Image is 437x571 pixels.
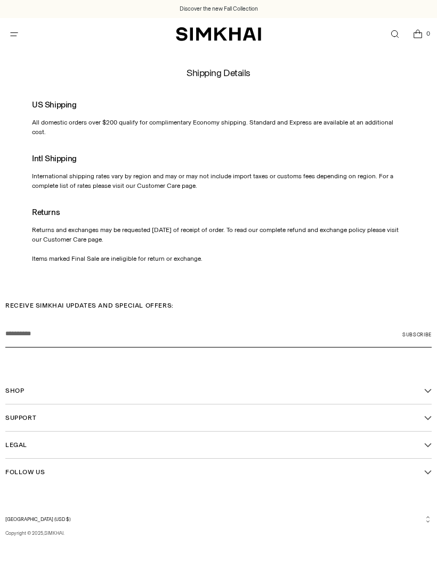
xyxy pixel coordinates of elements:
h1: Shipping Details [187,68,250,79]
span: Shop [5,386,24,395]
span: US Shipping [32,100,77,110]
button: Open Legal footer navigation [5,432,432,458]
button: [GEOGRAPHIC_DATA] (USD $) [5,515,432,523]
button: Subscribe [402,321,432,347]
a: SIMKHAI [44,530,63,536]
button: Open Follow Us footer navigation [5,459,432,485]
span: 0 [423,29,433,38]
span: Intl Shipping [32,153,77,163]
span: Support [5,413,36,423]
button: Open Support footer navigation [5,404,432,431]
span: Returns and exchanges may be requested [DATE] of receipt of order. To read our complete refund an... [32,226,399,262]
span: All domestic orders over $200 qualify for complimentary Economy shipping. Standard and Express ar... [32,119,393,136]
span: International shipping rates vary by region and may or may not include import taxes or customs fe... [32,172,393,189]
span: Follow Us [5,467,45,477]
span: RECEIVE SIMKHAI UPDATES AND SPECIAL OFFERS: [5,301,174,310]
span: Legal [5,440,27,450]
a: SIMKHAI [176,27,261,42]
span: Returns [32,207,60,217]
a: Open cart modal [407,23,428,45]
button: Open Shop footer navigation [5,377,432,404]
p: Copyright © 2025, . [5,529,432,537]
a: Discover the new Fall Collection [180,5,258,13]
button: Open menu modal [3,23,25,45]
a: Open search modal [384,23,406,45]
